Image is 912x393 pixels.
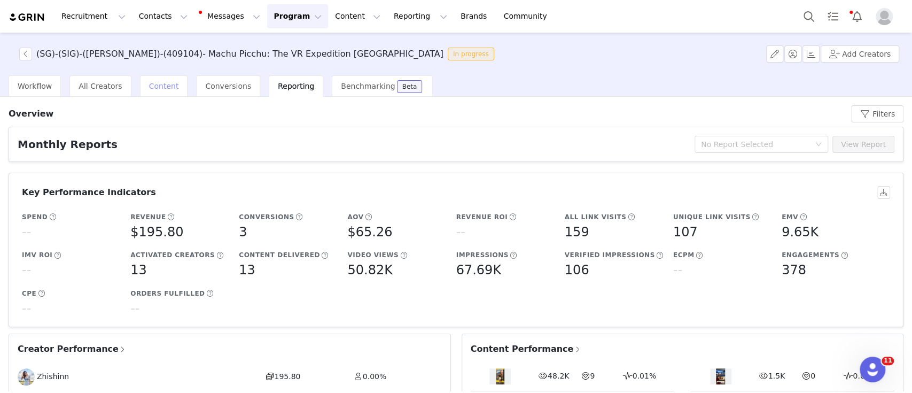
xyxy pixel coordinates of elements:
[633,372,656,380] span: 0.01%
[851,105,903,122] button: Filters
[132,4,194,28] button: Contacts
[130,260,147,280] h5: 13
[565,212,627,222] h5: All Link Visits
[22,186,156,199] h3: Key Performance Indicators
[18,368,35,386] img: 048e9c51-7693-45e3-aa16-0fae57b1956b--s.jpg
[456,260,501,280] h5: 67.69K
[565,250,655,260] h5: Verified Impressions
[673,250,695,260] h5: eCPM
[18,136,118,152] h2: Monthly Reports
[456,250,509,260] h5: Impressions
[673,260,682,280] h5: --
[18,82,52,90] span: Workflow
[454,4,496,28] a: Brands
[497,4,558,28] a: Community
[782,250,839,260] h5: Engagements
[590,372,595,380] span: 9
[22,250,52,260] h5: IMV ROI
[37,371,69,382] span: Zhishinn
[673,212,751,222] h5: Unique Link Visits
[22,222,31,242] h5: --
[448,48,494,60] span: In progress
[548,372,569,380] span: 48.2K
[239,260,255,280] h5: 13
[673,222,698,242] h5: 107
[456,222,465,242] h5: --
[149,82,179,90] span: Content
[876,8,893,25] img: placeholder-profile.jpg
[387,4,454,28] button: Reporting
[821,4,845,28] a: Tasks
[402,83,417,90] div: Beta
[267,4,328,28] button: Program
[456,212,508,222] h5: Revenue ROI
[22,212,48,222] h5: Spend
[821,45,899,63] button: Add Creators
[239,212,294,222] h5: Conversions
[853,372,876,380] span: 0.00%
[130,222,183,242] h5: $195.80
[55,4,132,28] button: Recruitment
[130,289,205,298] h5: Orders Fulfilled
[810,372,815,380] span: 0
[36,48,443,60] h3: (SG)-(SIG)-([PERSON_NAME])-(409104)- Machu Picchu: The VR Expedition [GEOGRAPHIC_DATA]
[239,222,247,242] h5: 3
[565,260,589,280] h5: 106
[18,343,127,356] span: Creator Performance
[860,357,885,382] iframe: Intercom live chat
[9,107,53,120] h3: Overview
[347,250,399,260] h5: Video Views
[278,82,314,90] span: Reporting
[782,212,798,222] h5: EMV
[9,12,46,22] img: grin logo
[882,357,894,365] span: 11
[797,4,821,28] button: Search
[22,299,31,318] h5: --
[274,372,300,381] span: 195.80
[782,260,806,280] h5: 378
[19,48,498,60] span: [object Object]
[130,250,215,260] h5: Activated Creators
[329,4,387,28] button: Content
[832,136,894,153] button: View Report
[363,372,386,381] span: 0.00%
[22,289,36,298] h5: CPE
[341,82,395,90] span: Benchmarking
[768,372,785,380] span: 1.5K
[471,343,582,356] span: Content Performance
[496,368,505,384] img: content thumbnail
[22,260,31,280] h5: --
[347,212,363,222] h5: AOV
[716,368,725,384] img: content thumbnail
[701,139,810,150] div: No Report Selected
[239,250,320,260] h5: Content Delivered
[347,260,392,280] h5: 50.82K
[845,4,869,28] button: Notifications
[782,222,819,242] h5: 9.65K
[815,141,822,149] i: icon: down
[565,222,589,242] h5: 159
[869,8,903,25] button: Profile
[347,222,392,242] h5: $65.26
[130,299,139,318] h5: --
[130,212,166,222] h5: Revenue
[205,82,251,90] span: Conversions
[79,82,122,90] span: All Creators
[194,4,267,28] button: Messages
